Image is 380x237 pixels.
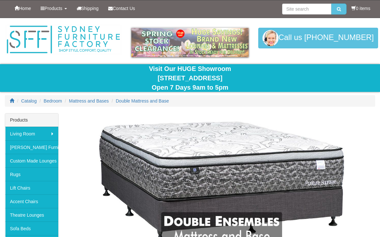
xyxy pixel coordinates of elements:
[5,127,58,140] a: Living Room
[282,4,331,15] input: Site search
[113,6,135,11] span: Contact Us
[116,98,169,104] a: Double Mattress and Base
[5,167,58,181] a: Rugs
[351,5,370,12] li: 0 items
[5,181,58,194] a: Lift Chairs
[19,6,31,11] span: Home
[10,0,36,16] a: Home
[5,154,58,167] a: Custom Made Lounges
[5,194,58,208] a: Accent Chairs
[69,98,109,104] a: Mattress and Bases
[36,0,71,16] a: Products
[5,222,58,235] a: Sofa Beds
[44,98,62,104] a: Bedroom
[5,140,58,154] a: [PERSON_NAME] Furniture
[21,98,37,104] a: Catalog
[81,6,99,11] span: Shipping
[5,25,122,55] img: Sydney Furniture Factory
[131,28,248,57] img: spring-sale.gif
[44,6,62,11] span: Products
[103,0,140,16] a: Contact Us
[5,64,375,92] div: Visit Our HUGE Showroom [STREET_ADDRESS] Open 7 Days 9am to 5pm
[5,208,58,222] a: Theatre Lounges
[72,0,104,16] a: Shipping
[5,114,58,127] div: Products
